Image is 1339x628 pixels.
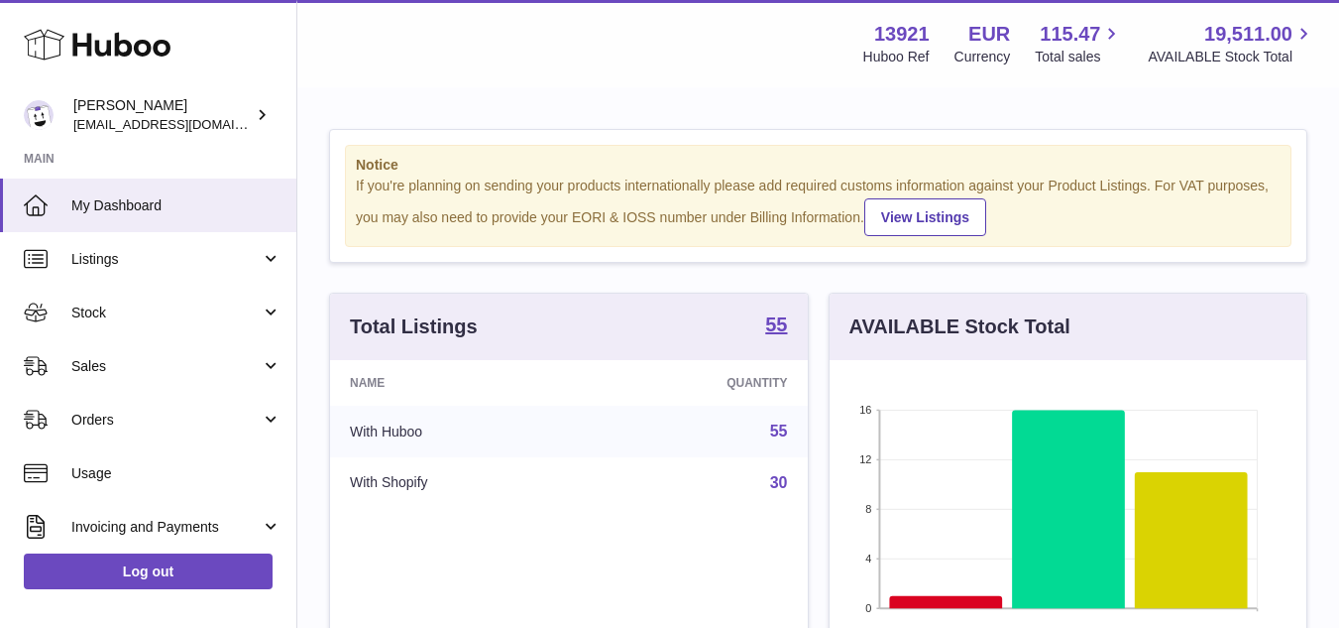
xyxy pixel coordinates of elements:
div: [PERSON_NAME] [73,96,252,134]
strong: Notice [356,156,1281,175]
img: internalAdmin-13921@internal.huboo.com [24,100,54,130]
a: 19,511.00 AVAILABLE Stock Total [1148,21,1315,66]
strong: 13921 [874,21,930,48]
h3: Total Listings [350,314,478,340]
span: Total sales [1035,48,1123,66]
a: 115.47 Total sales [1035,21,1123,66]
span: [EMAIL_ADDRESS][DOMAIN_NAME] [73,116,291,132]
span: Orders [71,411,261,430]
span: AVAILABLE Stock Total [1148,48,1315,66]
h3: AVAILABLE Stock Total [849,314,1070,340]
td: With Huboo [330,406,588,457]
span: My Dashboard [71,196,281,215]
text: 4 [865,553,871,565]
text: 16 [859,404,871,416]
div: Currency [954,48,1011,66]
a: Log out [24,554,273,589]
a: 55 [765,314,787,338]
text: 0 [865,602,871,614]
span: Usage [71,464,281,483]
a: 55 [770,423,788,440]
span: Invoicing and Payments [71,518,261,537]
span: Stock [71,304,261,322]
a: View Listings [864,198,986,236]
span: Listings [71,250,261,269]
span: 115.47 [1040,21,1100,48]
th: Quantity [588,360,808,406]
text: 8 [865,503,871,515]
div: Huboo Ref [863,48,930,66]
td: With Shopify [330,457,588,509]
a: 30 [770,474,788,491]
strong: EUR [968,21,1010,48]
span: 19,511.00 [1204,21,1292,48]
div: If you're planning on sending your products internationally please add required customs informati... [356,177,1281,236]
text: 12 [859,453,871,465]
span: Sales [71,357,261,376]
th: Name [330,360,588,406]
strong: 55 [765,314,787,334]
